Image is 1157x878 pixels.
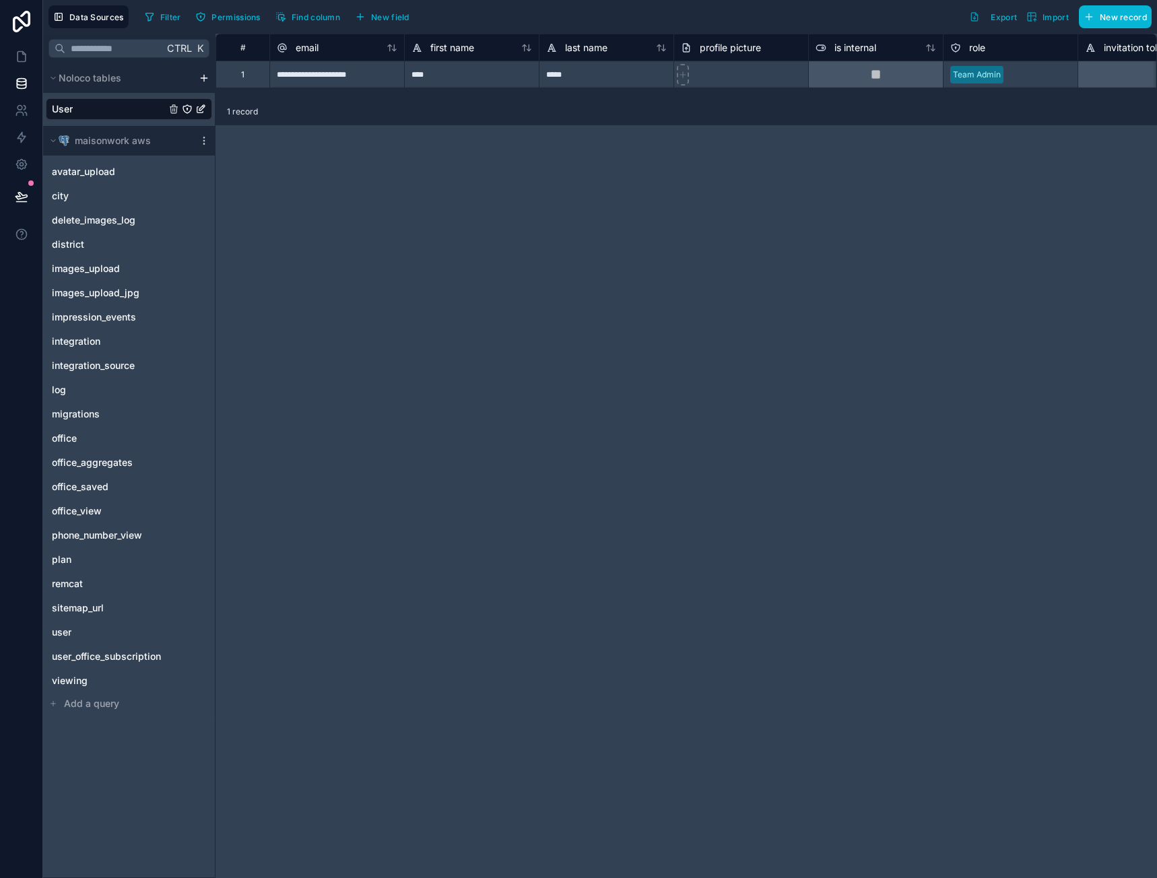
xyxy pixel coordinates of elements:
[953,69,1001,81] div: Team Admin
[1022,5,1073,28] button: Import
[241,69,244,80] div: 1
[834,41,876,55] span: is internal
[969,41,985,55] span: role
[160,12,181,22] span: Filter
[139,7,186,27] button: Filter
[430,41,474,55] span: first name
[296,41,319,55] span: email
[226,42,259,53] div: #
[1100,12,1147,22] span: New record
[48,5,129,28] button: Data Sources
[371,12,409,22] span: New field
[271,7,345,27] button: Find column
[211,12,260,22] span: Permissions
[991,12,1017,22] span: Export
[69,12,124,22] span: Data Sources
[700,41,761,55] span: profile picture
[191,7,265,27] button: Permissions
[292,12,340,22] span: Find column
[1079,5,1152,28] button: New record
[350,7,414,27] button: New field
[195,44,205,53] span: K
[1043,12,1069,22] span: Import
[565,41,607,55] span: last name
[166,40,193,57] span: Ctrl
[191,7,270,27] a: Permissions
[227,106,258,117] span: 1 record
[964,5,1022,28] button: Export
[1073,5,1152,28] a: New record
